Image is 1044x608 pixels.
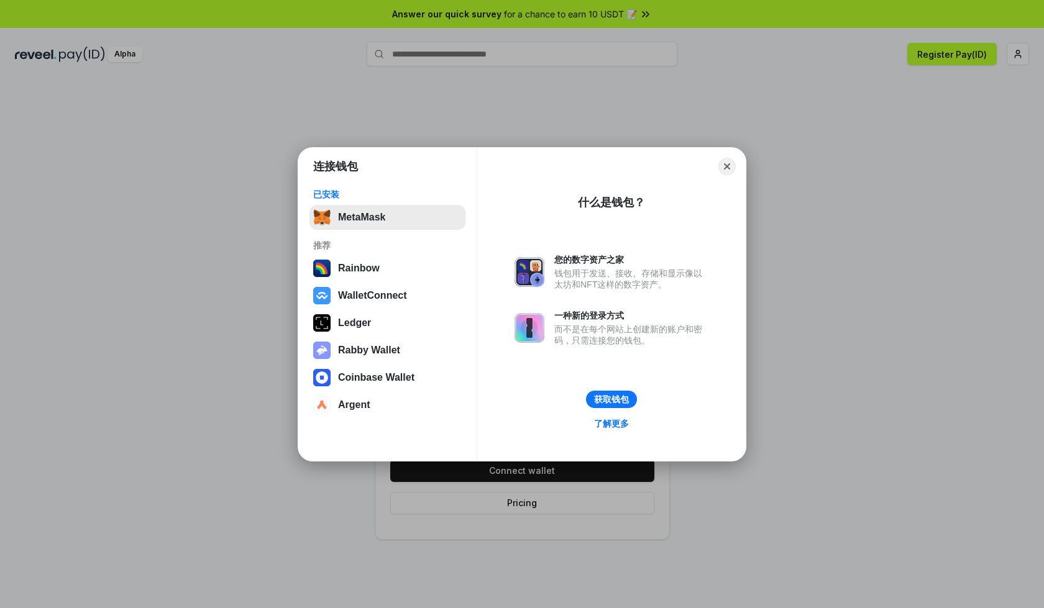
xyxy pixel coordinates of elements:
[515,257,544,287] img: svg+xml,%3Csvg%20xmlns%3D%22http%3A%2F%2Fwww.w3.org%2F2000%2Fsvg%22%20fill%3D%22none%22%20viewBox...
[587,415,636,432] a: 了解更多
[309,205,465,230] button: MetaMask
[594,394,629,405] div: 获取钱包
[554,254,708,265] div: 您的数字资产之家
[554,268,708,290] div: 钱包用于发送、接收、存储和显示像以太坊和NFT这样的数字资产。
[338,345,400,356] div: Rabby Wallet
[338,317,371,329] div: Ledger
[313,189,462,200] div: 已安装
[313,260,331,277] img: svg+xml,%3Csvg%20width%3D%22120%22%20height%3D%22120%22%20viewBox%3D%220%200%20120%20120%22%20fil...
[313,159,358,174] h1: 连接钱包
[313,209,331,226] img: svg+xml,%3Csvg%20fill%3D%22none%22%20height%3D%2233%22%20viewBox%3D%220%200%2035%2033%22%20width%...
[313,396,331,414] img: svg+xml,%3Csvg%20width%3D%2228%22%20height%3D%2228%22%20viewBox%3D%220%200%2028%2028%22%20fill%3D...
[515,313,544,343] img: svg+xml,%3Csvg%20xmlns%3D%22http%3A%2F%2Fwww.w3.org%2F2000%2Fsvg%22%20fill%3D%22none%22%20viewBox...
[718,158,736,175] button: Close
[309,283,465,308] button: WalletConnect
[586,391,637,408] button: 获取钱包
[338,212,385,223] div: MetaMask
[309,338,465,363] button: Rabby Wallet
[554,324,708,346] div: 而不是在每个网站上创建新的账户和密码，只需连接您的钱包。
[313,287,331,304] img: svg+xml,%3Csvg%20width%3D%2228%22%20height%3D%2228%22%20viewBox%3D%220%200%2028%2028%22%20fill%3D...
[578,195,645,210] div: 什么是钱包？
[338,263,380,274] div: Rainbow
[309,311,465,335] button: Ledger
[313,369,331,386] img: svg+xml,%3Csvg%20width%3D%2228%22%20height%3D%2228%22%20viewBox%3D%220%200%2028%2028%22%20fill%3D...
[309,365,465,390] button: Coinbase Wallet
[338,290,407,301] div: WalletConnect
[313,314,331,332] img: svg+xml,%3Csvg%20xmlns%3D%22http%3A%2F%2Fwww.w3.org%2F2000%2Fsvg%22%20width%3D%2228%22%20height%3...
[309,392,465,417] button: Argent
[313,240,462,251] div: 推荐
[554,310,708,321] div: 一种新的登录方式
[309,256,465,281] button: Rainbow
[338,399,370,411] div: Argent
[313,342,331,359] img: svg+xml,%3Csvg%20xmlns%3D%22http%3A%2F%2Fwww.w3.org%2F2000%2Fsvg%22%20fill%3D%22none%22%20viewBox...
[338,372,414,383] div: Coinbase Wallet
[594,418,629,429] div: 了解更多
